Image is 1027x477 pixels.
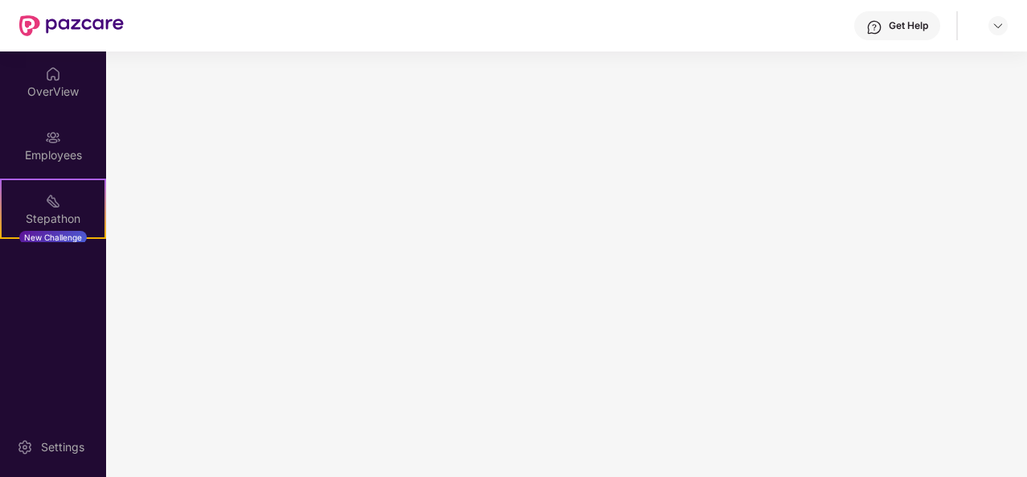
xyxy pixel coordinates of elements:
[889,19,928,32] div: Get Help
[19,15,124,36] img: New Pazcare Logo
[866,19,882,35] img: svg+xml;base64,PHN2ZyBpZD0iSGVscC0zMngzMiIgeG1sbnM9Imh0dHA6Ly93d3cudzMub3JnLzIwMDAvc3ZnIiB3aWR0aD...
[2,211,104,227] div: Stepathon
[17,439,33,455] img: svg+xml;base64,PHN2ZyBpZD0iU2V0dGluZy0yMHgyMCIgeG1sbnM9Imh0dHA6Ly93d3cudzMub3JnLzIwMDAvc3ZnIiB3aW...
[19,231,87,244] div: New Challenge
[36,439,89,455] div: Settings
[45,193,61,209] img: svg+xml;base64,PHN2ZyB4bWxucz0iaHR0cDovL3d3dy53My5vcmcvMjAwMC9zdmciIHdpZHRoPSIyMSIgaGVpZ2h0PSIyMC...
[45,66,61,82] img: svg+xml;base64,PHN2ZyBpZD0iSG9tZSIgeG1sbnM9Imh0dHA6Ly93d3cudzMub3JnLzIwMDAvc3ZnIiB3aWR0aD0iMjAiIG...
[45,130,61,146] img: svg+xml;base64,PHN2ZyBpZD0iRW1wbG95ZWVzIiB4bWxucz0iaHR0cDovL3d3dy53My5vcmcvMjAwMC9zdmciIHdpZHRoPS...
[992,19,1004,32] img: svg+xml;base64,PHN2ZyBpZD0iRHJvcGRvd24tMzJ4MzIiIHhtbG5zPSJodHRwOi8vd3d3LnczLm9yZy8yMDAwL3N2ZyIgd2...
